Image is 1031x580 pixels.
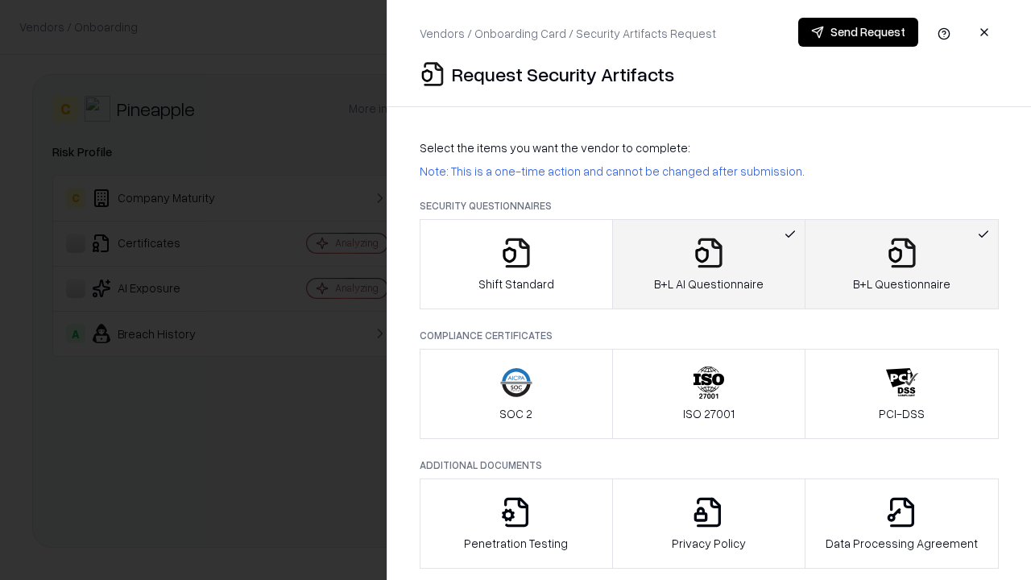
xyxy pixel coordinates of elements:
p: Penetration Testing [464,535,568,552]
p: SOC 2 [499,405,532,422]
button: Privacy Policy [612,478,806,569]
button: ISO 27001 [612,349,806,439]
p: B+L Questionnaire [853,275,950,292]
p: Shift Standard [478,275,554,292]
button: Data Processing Agreement [805,478,999,569]
p: Data Processing Agreement [826,535,978,552]
p: Vendors / Onboarding Card / Security Artifacts Request [420,25,716,42]
button: SOC 2 [420,349,613,439]
p: ISO 27001 [683,405,735,422]
button: Penetration Testing [420,478,613,569]
p: Privacy Policy [672,535,746,552]
p: Note: This is a one-time action and cannot be changed after submission. [420,163,999,180]
button: B+L Questionnaire [805,219,999,309]
button: B+L AI Questionnaire [612,219,806,309]
p: Additional Documents [420,458,999,472]
button: Send Request [798,18,918,47]
p: B+L AI Questionnaire [654,275,764,292]
p: Select the items you want the vendor to complete: [420,139,999,156]
p: Security Questionnaires [420,199,999,213]
p: Compliance Certificates [420,329,999,342]
button: PCI-DSS [805,349,999,439]
button: Shift Standard [420,219,613,309]
p: Request Security Artifacts [452,61,674,87]
p: PCI-DSS [879,405,925,422]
